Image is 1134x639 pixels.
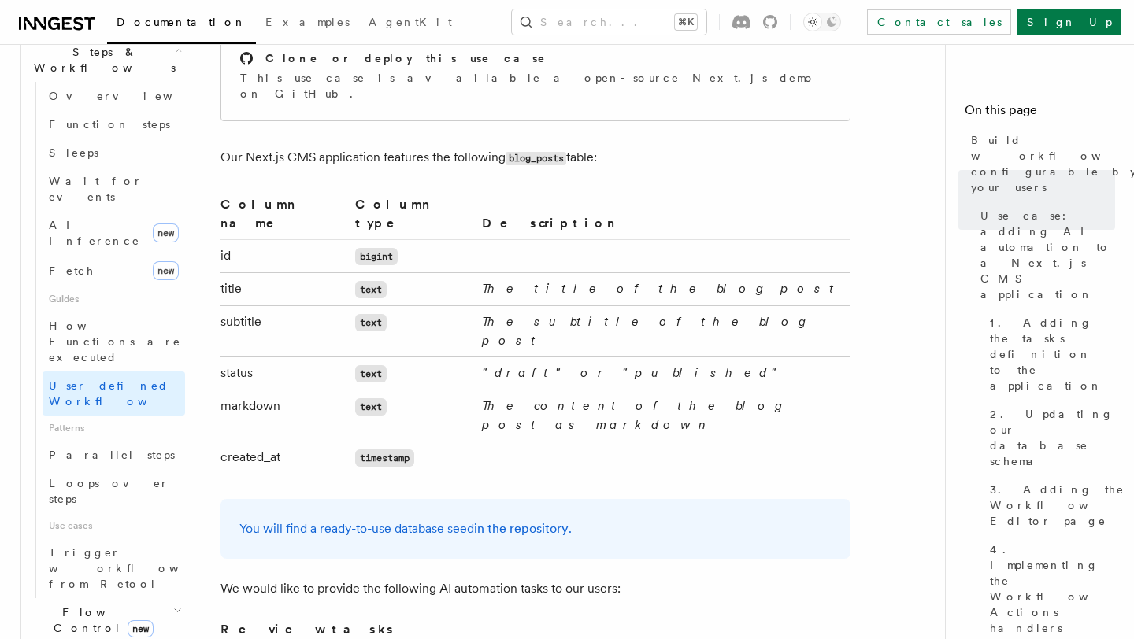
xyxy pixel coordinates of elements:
span: Fetch [49,264,94,277]
span: Use case: adding AI automation to a Next.js CMS application [980,208,1115,302]
a: Wait for events [43,167,185,211]
span: AI Inference [49,219,140,247]
td: subtitle [220,305,349,356]
a: Loops over steps [43,469,185,513]
button: Steps & Workflows [28,38,185,82]
span: 1. Adding the tasks definition to the application [990,315,1115,393]
span: User-defined Workflows [49,379,191,408]
span: How Functions are executed [49,319,181,364]
a: Documentation [107,5,256,44]
code: bigint [355,248,398,265]
h4: On this page [965,101,1115,126]
div: Steps & Workflows [28,82,185,598]
td: markdown [220,390,349,441]
a: Use case: adding AI automation to a Next.js CMS application [974,201,1115,308]
p: We would like to provide the following AI automation tasks to our users: [220,578,850,600]
span: Sleeps [49,146,98,159]
th: Description [476,194,850,240]
span: 2. Updating our database schema [990,406,1115,469]
th: Column name [220,194,349,240]
th: Column type [349,194,476,240]
span: Steps & Workflows [28,44,176,76]
a: Contact sales [867,9,1011,35]
a: AI Inferencenew [43,211,185,255]
a: Fetchnew [43,255,185,286]
span: Overview [49,90,211,102]
a: 1. Adding the tasks definition to the application [984,308,1115,400]
em: The content of the blog post as markdown [482,398,787,432]
p: You will find a ready-to-use database seed . [239,518,832,540]
code: text [355,314,387,331]
span: new [153,223,179,242]
em: The title of the blog post [482,281,841,296]
a: Function steps [43,110,185,139]
span: 4. Implementing the Workflow Actions handlers [990,541,1127,636]
a: Sleeps [43,139,185,167]
a: in the repository [474,521,569,536]
a: User-defined Workflows [43,371,185,416]
em: "draft" or "published" [482,365,784,380]
span: Wait for events [49,175,143,203]
a: Overview [43,82,185,110]
span: new [128,620,154,637]
a: Clone or deploy this use caseThis use case is available a open-source Next.js demo on GitHub. [220,31,850,121]
a: Trigger workflows from Retool [43,538,185,598]
span: Loops over steps [49,477,169,505]
strong: Review tasks [220,622,395,637]
span: Use cases [43,513,185,538]
span: Examples [265,16,350,28]
a: AgentKit [359,5,461,42]
a: 2. Updating our database schema [984,400,1115,475]
span: Guides [43,286,185,312]
a: Examples [256,5,359,42]
code: text [355,398,387,416]
p: This use case is available a open-source Next.js demo on GitHub. [240,70,831,102]
a: Build workflows configurable by your users [965,126,1115,201]
a: How Functions are executed [43,312,185,371]
span: Patterns [43,416,185,441]
td: created_at [220,441,349,474]
code: text [355,281,387,298]
kbd: ⌘K [675,14,697,30]
span: Function steps [49,118,170,131]
span: new [153,261,179,280]
td: status [220,356,349,390]
span: 3. Adding the Workflow Editor page [990,482,1127,529]
span: Documentation [117,16,246,28]
span: Trigger workflows from Retool [49,546,222,590]
td: title [220,272,349,305]
a: Sign Up [1017,9,1121,35]
code: timestamp [355,449,414,467]
span: Flow Control [28,604,173,636]
h2: Clone or deploy this use case [265,50,547,66]
span: Parallel steps [49,449,175,461]
a: Parallel steps [43,441,185,469]
span: AgentKit [369,16,452,28]
em: The subtitle of the blog post [482,314,810,348]
td: id [220,239,349,272]
code: text [355,365,387,382]
button: Toggle dark mode [803,13,841,31]
p: Our Next.js CMS application features the following table: [220,146,850,169]
button: Search...⌘K [512,9,706,35]
code: blog_posts [506,152,566,165]
a: 3. Adding the Workflow Editor page [984,475,1115,535]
